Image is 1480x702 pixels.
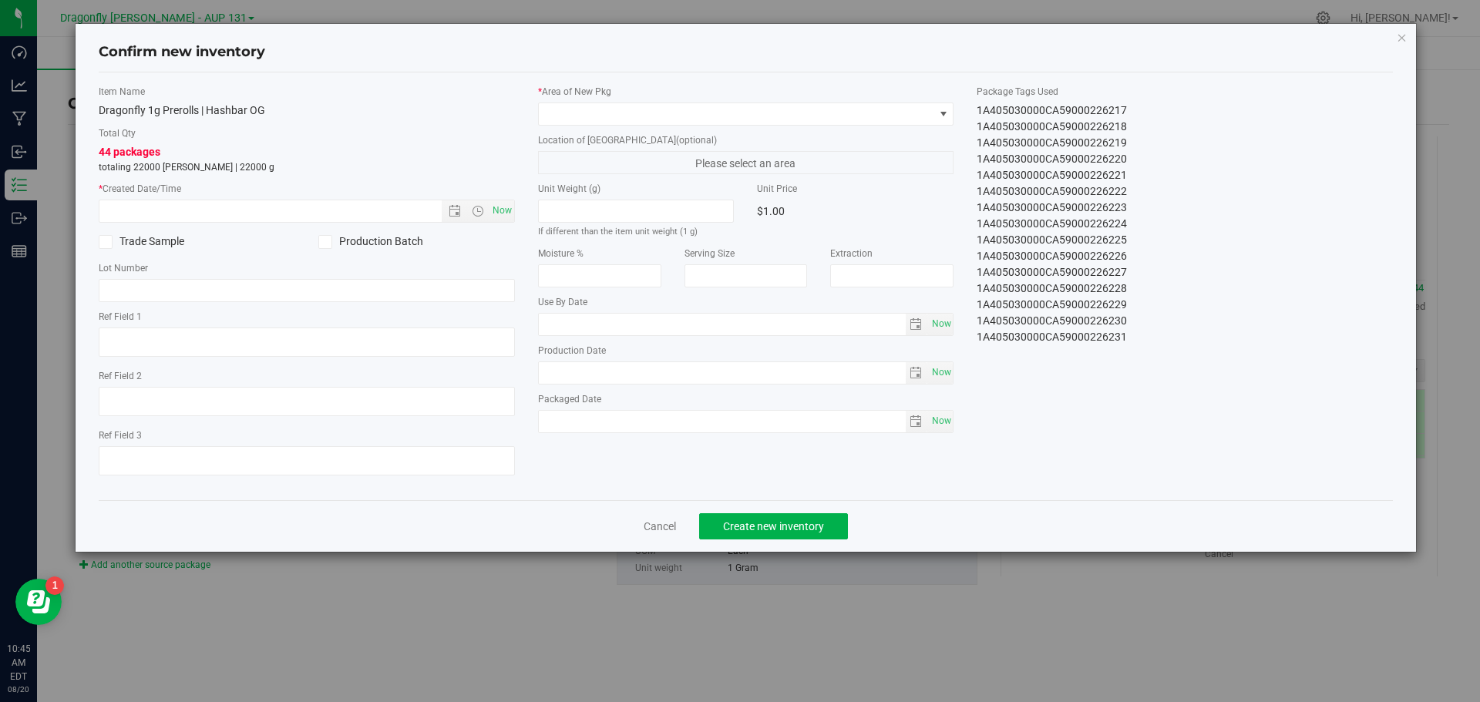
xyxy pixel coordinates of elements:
[927,314,953,335] span: select
[538,344,954,358] label: Production Date
[45,576,64,595] iframe: Resource center unread badge
[977,135,1393,151] div: 1A405030000CA59000226219
[977,248,1393,264] div: 1A405030000CA59000226226
[977,329,1393,345] div: 1A405030000CA59000226231
[99,233,295,250] label: Trade Sample
[906,362,928,384] span: select
[906,314,928,335] span: select
[99,261,515,275] label: Lot Number
[977,264,1393,280] div: 1A405030000CA59000226227
[99,126,515,140] label: Total Qty
[928,361,954,384] span: Set Current date
[977,85,1393,99] label: Package Tags Used
[99,102,515,119] div: Dragonfly 1g Prerolls | Hashbar OG
[538,182,735,196] label: Unit Weight (g)
[723,520,824,532] span: Create new inventory
[977,232,1393,248] div: 1A405030000CA59000226225
[977,280,1393,297] div: 1A405030000CA59000226228
[442,205,468,217] span: Open the date view
[676,135,717,146] span: (optional)
[977,216,1393,232] div: 1A405030000CA59000226224
[977,183,1393,200] div: 1A405030000CA59000226222
[977,167,1393,183] div: 1A405030000CA59000226221
[977,313,1393,329] div: 1A405030000CA59000226230
[977,102,1393,119] div: 1A405030000CA59000226217
[928,313,954,335] span: Set Current date
[489,200,515,222] span: Set Current date
[699,513,848,539] button: Create new inventory
[977,297,1393,313] div: 1A405030000CA59000226229
[538,227,698,237] small: If different than the item unit weight (1 g)
[977,151,1393,167] div: 1A405030000CA59000226220
[830,247,954,260] label: Extraction
[906,411,928,432] span: select
[927,411,953,432] span: select
[757,200,954,223] div: $1.00
[99,428,515,442] label: Ref Field 3
[927,362,953,384] span: select
[99,42,265,62] h4: Confirm new inventory
[538,247,661,260] label: Moisture %
[99,310,515,324] label: Ref Field 1
[538,133,954,147] label: Location of [GEOGRAPHIC_DATA]
[684,247,808,260] label: Serving Size
[538,295,954,309] label: Use By Date
[977,200,1393,216] div: 1A405030000CA59000226223
[99,85,515,99] label: Item Name
[757,182,954,196] label: Unit Price
[538,151,954,174] span: Please select an area
[644,519,676,534] a: Cancel
[928,410,954,432] span: Set Current date
[99,369,515,383] label: Ref Field 2
[977,119,1393,135] div: 1A405030000CA59000226218
[538,392,954,406] label: Packaged Date
[318,233,515,250] label: Production Batch
[538,85,954,99] label: Area of New Pkg
[99,146,160,158] span: 44 packages
[15,579,62,625] iframe: Resource center
[99,160,515,174] p: totaling 22000 [PERSON_NAME] | 22000 g
[464,205,490,217] span: Open the time view
[99,182,515,196] label: Created Date/Time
